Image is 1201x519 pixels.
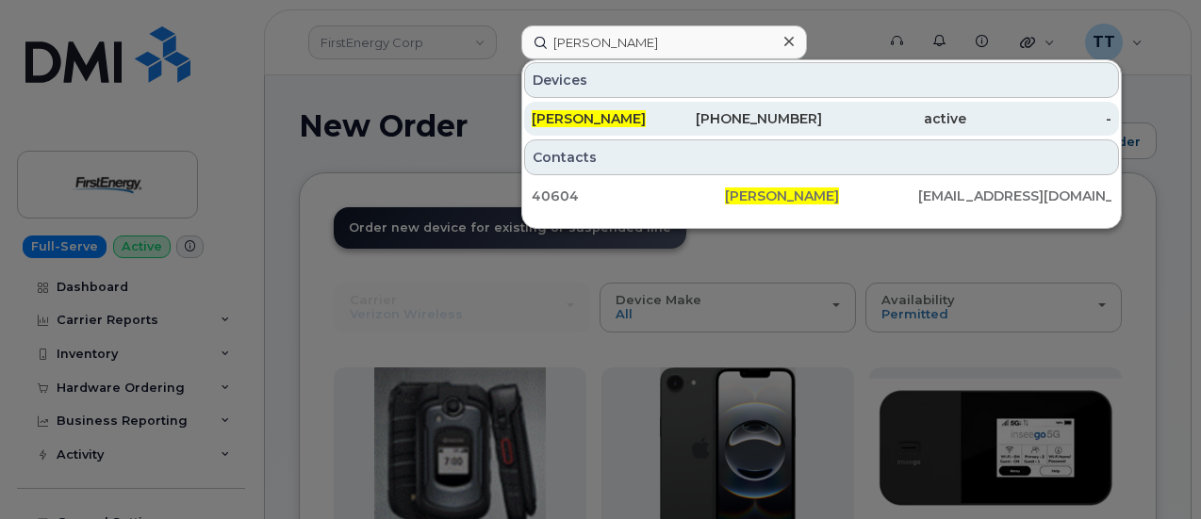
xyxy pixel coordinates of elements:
[524,102,1119,136] a: [PERSON_NAME][PHONE_NUMBER]active-
[524,179,1119,213] a: 40604[PERSON_NAME][EMAIL_ADDRESS][DOMAIN_NAME]
[918,187,1111,205] div: [EMAIL_ADDRESS][DOMAIN_NAME]
[532,187,725,205] div: 40604
[725,187,839,204] span: [PERSON_NAME]
[822,109,967,128] div: active
[524,139,1119,175] div: Contacts
[532,110,646,127] span: [PERSON_NAME]
[677,109,822,128] div: [PHONE_NUMBER]
[966,109,1111,128] div: -
[1119,437,1187,505] iframe: Messenger Launcher
[524,62,1119,98] div: Devices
